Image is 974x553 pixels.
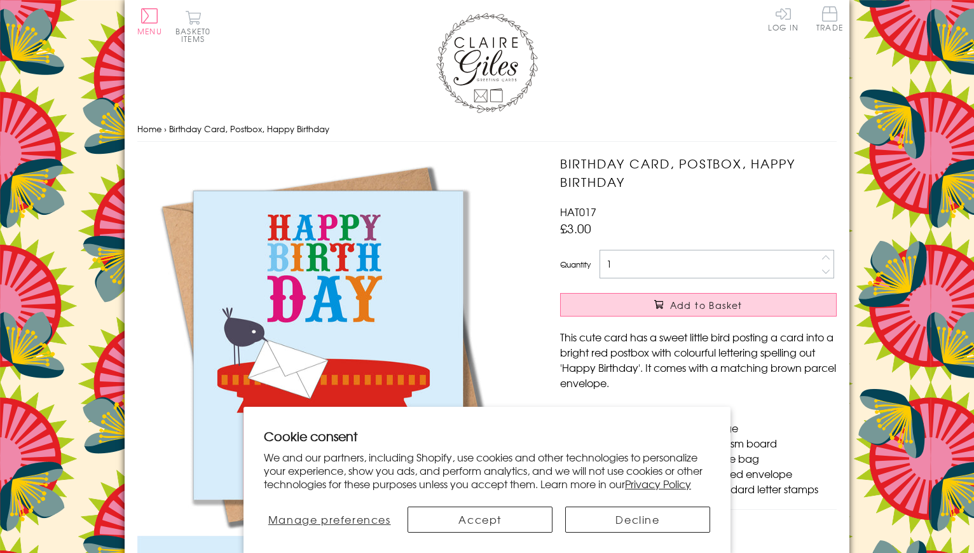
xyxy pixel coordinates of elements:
span: Add to Basket [670,299,743,311]
button: Accept [408,507,552,533]
span: Manage preferences [268,512,391,527]
span: Menu [137,25,162,37]
button: Manage preferences [264,507,395,533]
p: We and our partners, including Shopify, use cookies and other technologies to personalize your ex... [264,451,710,490]
a: Home [137,123,161,135]
button: Basket0 items [175,10,210,43]
label: Quantity [560,259,591,270]
img: Birthday Card, Postbox, Happy Birthday [137,154,519,536]
a: Privacy Policy [625,476,691,491]
a: Log In [768,6,799,31]
button: Decline [565,507,710,533]
nav: breadcrumbs [137,116,837,142]
span: Trade [816,6,843,31]
img: Claire Giles Greetings Cards [436,13,538,113]
span: £3.00 [560,219,591,237]
span: HAT017 [560,204,596,219]
span: Birthday Card, Postbox, Happy Birthday [169,123,329,135]
button: Add to Basket [560,293,837,317]
h2: Cookie consent [264,427,710,445]
span: › [164,123,167,135]
p: This cute card has a sweet little bird posting a card into a bright red postbox with colourful le... [560,329,837,390]
li: Dimensions: 160mm x 120mm [573,405,837,420]
span: 0 items [181,25,210,44]
h1: Birthday Card, Postbox, Happy Birthday [560,154,837,191]
a: Trade [816,6,843,34]
button: Menu [137,8,162,35]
